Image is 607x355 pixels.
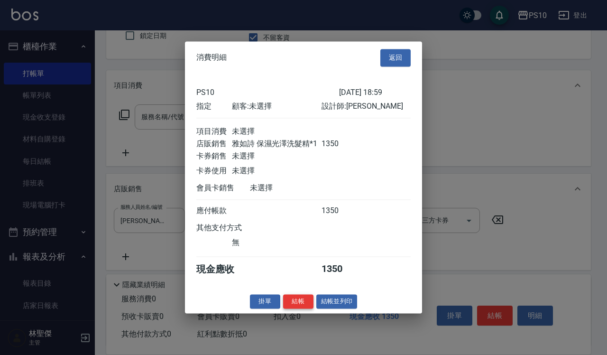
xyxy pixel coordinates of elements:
div: 雅如詩 保濕光澤洗髮精*1 [232,139,321,149]
button: 結帳 [283,294,313,309]
div: 無 [232,238,321,248]
div: 未選擇 [232,151,321,161]
div: [DATE] 18:59 [339,88,411,97]
div: 會員卡銷售 [196,183,250,193]
div: 1350 [322,263,357,276]
div: 指定 [196,102,232,112]
div: 現金應收 [196,263,250,276]
span: 消費明細 [196,53,227,63]
button: 結帳並列印 [316,294,358,309]
div: 其他支付方式 [196,223,268,233]
div: 未選擇 [232,127,321,137]
div: 卡券使用 [196,166,232,176]
div: 應付帳款 [196,206,232,216]
div: PS10 [196,88,339,97]
div: 卡券銷售 [196,151,232,161]
button: 返回 [380,49,411,66]
div: 未選擇 [250,183,339,193]
div: 未選擇 [232,166,321,176]
button: 掛單 [250,294,280,309]
div: 設計師: [PERSON_NAME] [322,102,411,112]
div: 店販銷售 [196,139,232,149]
div: 1350 [322,206,357,216]
div: 顧客: 未選擇 [232,102,321,112]
div: 項目消費 [196,127,232,137]
div: 1350 [322,139,357,149]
